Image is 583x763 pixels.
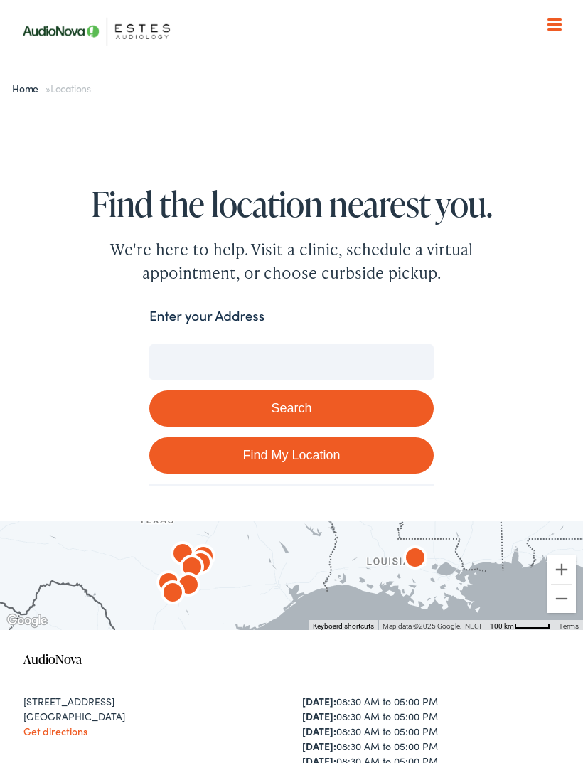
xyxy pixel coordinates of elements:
[302,724,336,738] strong: [DATE]:
[302,694,336,708] strong: [DATE]:
[23,650,82,668] a: AudioNova
[166,564,211,609] div: AudioNova
[150,572,196,617] div: AudioNova
[64,238,519,284] div: We're here to help. Visit a clinic, schedule a virtual appointment, or choose curbside pickup.
[302,739,336,753] strong: [DATE]:
[149,306,264,326] label: Enter your Address
[313,621,374,631] button: Keyboard shortcuts
[181,535,226,581] div: AudioNova
[169,546,215,592] div: AudioNova
[302,709,336,723] strong: [DATE]:
[490,622,514,630] span: 100 km
[50,81,91,95] span: Locations
[12,81,91,95] span: »
[23,694,281,709] div: [STREET_ADDRESS]
[149,390,434,427] button: Search
[149,437,434,474] a: Find My Location
[149,344,434,380] input: Enter your address or zip code
[23,709,281,724] div: [GEOGRAPHIC_DATA]
[4,612,50,630] a: Open this area in Google Maps (opens a new window)
[12,81,46,95] a: Home
[11,185,571,223] h1: Find the location nearest you.
[547,585,576,613] button: Zoom out
[23,724,87,738] a: Get directions
[392,537,438,582] div: AudioNova
[178,542,223,587] div: AudioNova
[22,57,571,87] a: What We Offer
[547,555,576,584] button: Zoom in
[160,533,205,578] div: AudioNova
[146,562,191,607] div: AudioNova
[4,612,50,630] img: Google
[486,620,555,630] button: Map Scale: 100 km per 47 pixels
[383,622,481,630] span: Map data ©2025 Google, INEGI
[559,622,579,630] a: Terms (opens in new tab)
